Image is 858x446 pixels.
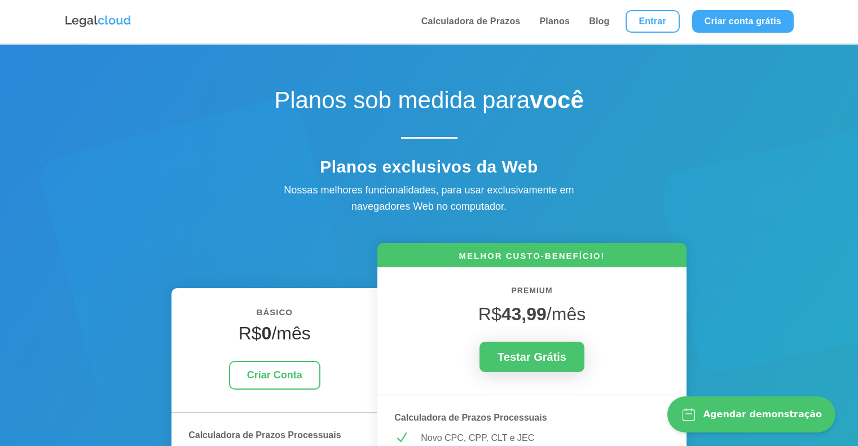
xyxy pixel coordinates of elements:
h4: R$ /mês [188,323,360,350]
a: Criar Conta [229,361,320,390]
h6: MELHOR CUSTO-BENEFÍCIO! [377,250,687,267]
a: Testar Grátis [479,342,584,372]
strong: você [530,87,584,113]
h6: BÁSICO [188,305,360,325]
h4: Planos exclusivos da Web [232,157,627,183]
div: Nossas melhores funcionalidades, para usar exclusivamente em navegadores Web no computador. [260,182,599,215]
strong: Calculadora de Prazos Processuais [394,413,547,422]
p: Novo CPC, CPP, CLT e JEC [421,431,670,445]
img: Logo da Legalcloud [64,14,132,29]
strong: 43,99 [501,304,547,324]
span: N [394,431,408,445]
span: R$ /mês [478,304,586,324]
a: Entrar [626,10,680,33]
a: Criar conta grátis [692,10,794,33]
strong: Calculadora de Prazos Processuais [188,430,341,440]
h6: PREMIUM [394,284,670,303]
h1: Planos sob medida para [232,86,627,120]
strong: 0 [262,323,272,343]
